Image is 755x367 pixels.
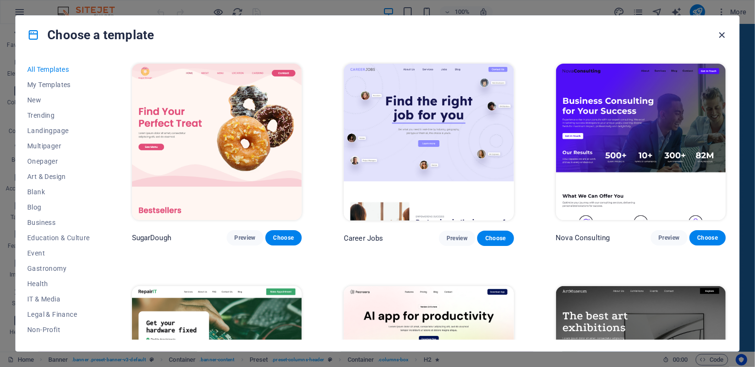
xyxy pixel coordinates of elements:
button: Onepager [27,154,90,169]
button: Preview [439,231,475,246]
span: Landingpage [27,127,90,134]
span: Education & Culture [27,234,90,242]
button: Education & Culture [27,230,90,245]
span: Choose [273,234,294,242]
span: Blank [27,188,90,196]
button: Art & Design [27,169,90,184]
button: Event [27,245,90,261]
button: Blank [27,184,90,200]
button: Choose [265,230,302,245]
button: Business [27,215,90,230]
button: Landingpage [27,123,90,138]
span: Art & Design [27,173,90,180]
img: Nova Consulting [556,64,726,220]
button: Choose [689,230,726,245]
img: Career Jobs [344,64,514,221]
span: Preview [234,234,255,242]
button: All Templates [27,62,90,77]
span: Choose [485,234,506,242]
button: Choose [477,231,514,246]
span: Gastronomy [27,265,90,272]
button: Multipager [27,138,90,154]
button: Preview [227,230,263,245]
span: Blog [27,203,90,211]
span: My Templates [27,81,90,89]
span: All Templates [27,66,90,73]
button: Legal & Finance [27,307,90,322]
span: Non-Profit [27,326,90,334]
span: Event [27,249,90,257]
button: Trending [27,108,90,123]
button: Health [27,276,90,291]
span: Preview [658,234,679,242]
button: Preview [651,230,687,245]
h4: Choose a template [27,27,154,43]
button: Gastronomy [27,261,90,276]
span: Onepager [27,157,90,165]
button: IT & Media [27,291,90,307]
span: Health [27,280,90,288]
p: SugarDough [132,233,171,243]
img: SugarDough [132,64,302,220]
span: Multipager [27,142,90,150]
span: New [27,96,90,104]
span: Choose [697,234,718,242]
span: Preview [447,234,468,242]
span: Business [27,219,90,226]
button: My Templates [27,77,90,92]
button: Performance [27,337,90,353]
span: Legal & Finance [27,311,90,318]
span: IT & Media [27,295,90,303]
button: Blog [27,200,90,215]
button: New [27,92,90,108]
p: Career Jobs [344,234,383,243]
button: Non-Profit [27,322,90,337]
span: Trending [27,111,90,119]
p: Nova Consulting [556,233,610,243]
